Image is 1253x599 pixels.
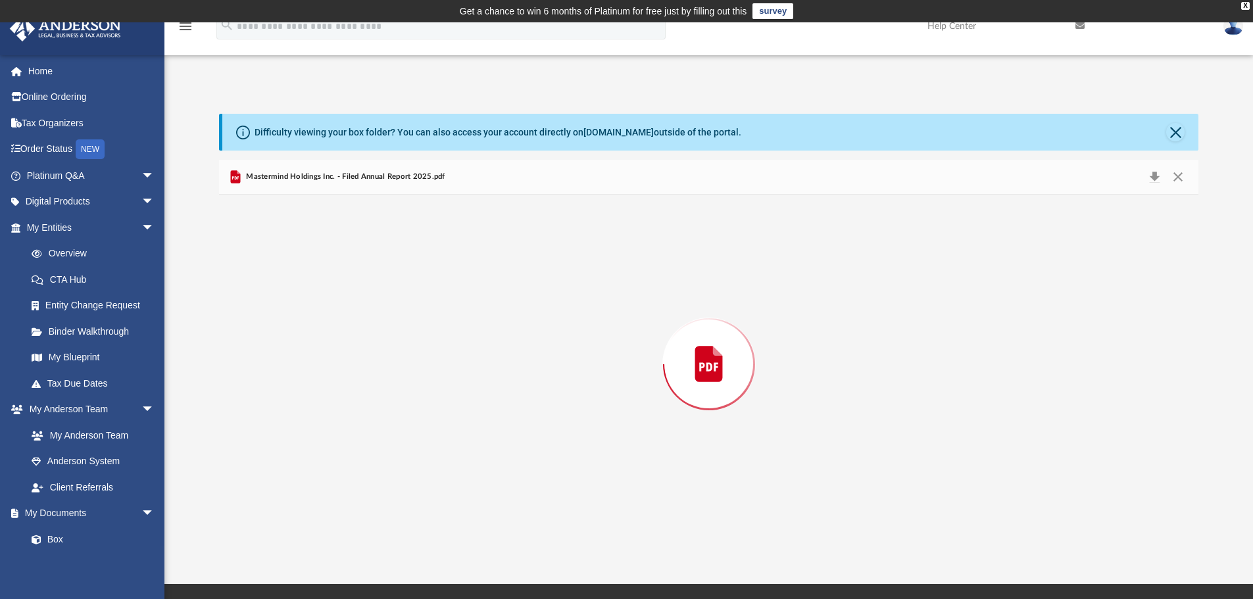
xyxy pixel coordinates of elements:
[141,162,168,189] span: arrow_drop_down
[9,58,174,84] a: Home
[9,136,174,163] a: Order StatusNEW
[9,84,174,110] a: Online Ordering
[243,171,445,183] span: Mastermind Holdings Inc. - Filed Annual Report 2025.pdf
[18,345,168,371] a: My Blueprint
[1166,168,1190,186] button: Close
[1166,123,1185,141] button: Close
[6,16,125,41] img: Anderson Advisors Platinum Portal
[752,3,793,19] a: survey
[1142,168,1166,186] button: Download
[178,18,193,34] i: menu
[9,396,168,423] a: My Anderson Teamarrow_drop_down
[220,18,234,32] i: search
[9,214,174,241] a: My Entitiesarrow_drop_down
[1223,16,1243,36] img: User Pic
[9,189,174,215] a: Digital Productsarrow_drop_down
[76,139,105,159] div: NEW
[18,474,168,500] a: Client Referrals
[9,110,174,136] a: Tax Organizers
[141,189,168,216] span: arrow_drop_down
[583,127,654,137] a: [DOMAIN_NAME]
[141,214,168,241] span: arrow_drop_down
[18,448,168,475] a: Anderson System
[9,162,174,189] a: Platinum Q&Aarrow_drop_down
[18,241,174,267] a: Overview
[141,500,168,527] span: arrow_drop_down
[141,396,168,423] span: arrow_drop_down
[18,293,174,319] a: Entity Change Request
[460,3,747,19] div: Get a chance to win 6 months of Platinum for free just by filling out this
[18,422,161,448] a: My Anderson Team
[18,526,161,552] a: Box
[1241,2,1250,10] div: close
[18,318,174,345] a: Binder Walkthrough
[18,552,168,579] a: Meeting Minutes
[18,370,174,396] a: Tax Due Dates
[219,160,1199,534] div: Preview
[18,266,174,293] a: CTA Hub
[178,25,193,34] a: menu
[9,500,168,527] a: My Documentsarrow_drop_down
[255,126,741,139] div: Difficulty viewing your box folder? You can also access your account directly on outside of the p...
